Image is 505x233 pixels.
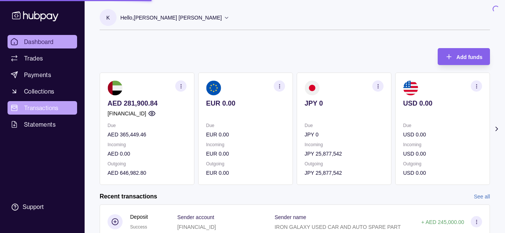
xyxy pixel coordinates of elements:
p: JPY 25,877,542 [305,150,384,158]
span: Transactions [24,103,59,112]
p: Incoming [403,141,482,149]
img: us [403,80,418,95]
a: Statements [8,118,77,131]
p: JPY 25,877,542 [305,169,384,177]
p: Due [403,121,482,130]
a: Transactions [8,101,77,115]
p: K [106,14,110,22]
p: Incoming [305,141,384,149]
p: EUR 0.00 [206,169,285,177]
p: Incoming [108,141,187,149]
p: EUR 0.00 [206,130,285,139]
span: Payments [24,70,51,79]
p: EUR 0.00 [206,99,285,107]
p: Due [206,121,285,130]
p: EUR 0.00 [206,150,285,158]
p: USD 0.00 [403,130,482,139]
p: Outgoing [108,160,187,168]
p: + AED 245,000.00 [421,219,464,225]
a: Dashboard [8,35,77,48]
span: Dashboard [24,37,54,46]
img: eu [206,80,221,95]
p: Deposit [130,213,148,221]
p: Due [305,121,384,130]
p: Outgoing [206,160,285,168]
p: AED 281,900.84 [108,99,187,107]
p: [FINANCIAL_ID] [108,109,146,118]
button: Add funds [438,48,490,65]
p: JPY 0 [305,99,384,107]
a: Trades [8,51,77,65]
span: Success [130,224,147,230]
span: Trades [24,54,43,63]
span: Statements [24,120,56,129]
p: Sender account [177,214,214,220]
p: AED 646,982.80 [108,169,187,177]
p: USD 0.00 [403,150,482,158]
p: Hello, [PERSON_NAME] [PERSON_NAME] [120,14,222,22]
p: Outgoing [403,160,482,168]
p: [FINANCIAL_ID] [177,224,216,230]
p: JPY 0 [305,130,384,139]
p: IRON GALAXY USED CAR AND AUTO SPARE PART [274,224,401,230]
a: Collections [8,85,77,98]
p: AED 365,449.46 [108,130,187,139]
p: USD 0.00 [403,99,482,107]
a: Support [8,199,77,215]
a: Payments [8,68,77,82]
img: jp [305,80,320,95]
img: ae [108,80,123,95]
p: Due [108,121,187,130]
p: Sender name [274,214,306,220]
p: AED 0.00 [108,150,187,158]
div: Support [23,203,44,211]
p: Incoming [206,141,285,149]
p: USD 0.00 [403,169,482,177]
h2: Recent transactions [100,192,157,201]
a: See all [474,192,490,201]
p: Outgoing [305,160,384,168]
span: Collections [24,87,54,96]
span: Add funds [456,54,482,60]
